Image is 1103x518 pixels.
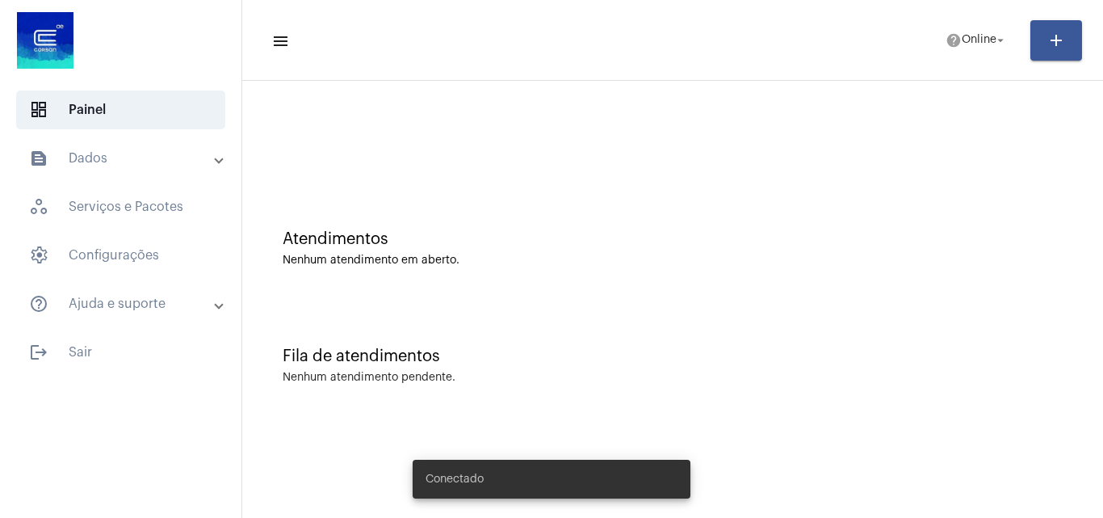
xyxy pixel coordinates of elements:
span: sidenav icon [29,246,48,265]
div: Atendimentos [283,230,1063,248]
img: d4669ae0-8c07-2337-4f67-34b0df7f5ae4.jpeg [13,8,78,73]
span: Serviços e Pacotes [16,187,225,226]
mat-icon: add [1046,31,1066,50]
span: sidenav icon [29,197,48,217]
mat-icon: sidenav icon [271,32,287,51]
mat-panel-title: Dados [29,149,216,168]
mat-icon: sidenav icon [29,294,48,314]
mat-icon: sidenav icon [29,149,48,168]
span: Online [962,35,996,46]
button: Online [936,24,1017,57]
mat-icon: help [946,32,962,48]
span: Painel [16,91,225,129]
mat-icon: sidenav icon [29,343,48,362]
mat-icon: arrow_drop_down [993,33,1008,48]
span: sidenav icon [29,100,48,120]
div: Nenhum atendimento pendente. [283,372,455,384]
span: Conectado [426,471,484,487]
div: Nenhum atendimento em aberto. [283,255,1063,267]
mat-panel-title: Ajuda e suporte [29,294,216,314]
div: Fila de atendimentos [283,347,1063,365]
mat-expansion-panel-header: sidenav iconDados [10,139,241,178]
span: Configurações [16,236,225,275]
span: Sair [16,333,225,372]
mat-expansion-panel-header: sidenav iconAjuda e suporte [10,284,241,323]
